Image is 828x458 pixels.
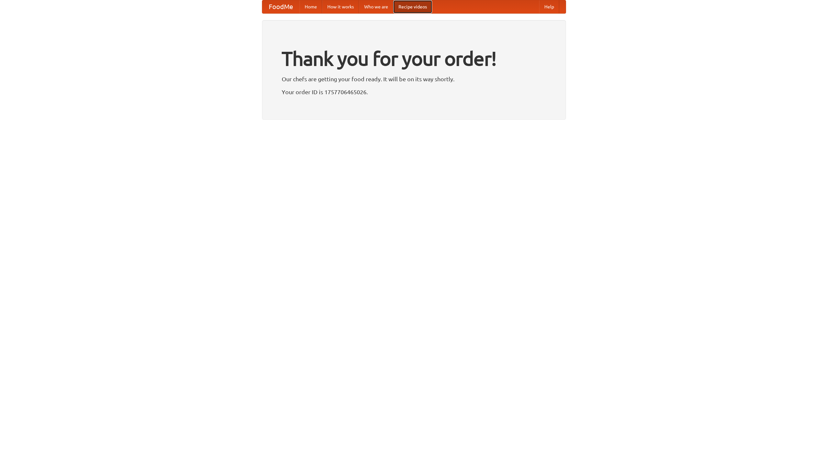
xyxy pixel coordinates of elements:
a: Recipe videos [393,0,432,13]
h1: Thank you for your order! [282,43,546,74]
a: How it works [322,0,359,13]
a: FoodMe [262,0,300,13]
a: Home [300,0,322,13]
p: Your order ID is 1757706465026. [282,87,546,97]
p: Our chefs are getting your food ready. It will be on its way shortly. [282,74,546,84]
a: Who we are [359,0,393,13]
a: Help [539,0,559,13]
